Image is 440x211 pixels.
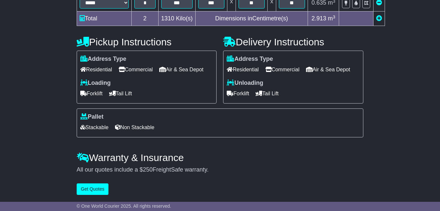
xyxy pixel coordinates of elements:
[80,122,108,132] span: Stackable
[77,183,109,195] button: Get Quotes
[131,12,158,26] td: 2
[77,166,363,174] div: All our quotes include a $ FreightSafe warranty.
[80,64,112,75] span: Residential
[77,152,363,163] h4: Warranty & Insurance
[195,12,308,26] td: Dimensions in Centimetre(s)
[227,56,273,63] label: Address Type
[159,64,203,75] span: Air & Sea Depot
[158,12,195,26] td: Kilo(s)
[80,56,126,63] label: Address Type
[376,15,382,22] a: Add new item
[223,36,363,47] h4: Delivery Instructions
[80,88,103,99] span: Forklift
[77,36,217,47] h4: Pickup Instructions
[227,64,258,75] span: Residential
[312,15,326,22] span: 2.913
[119,64,153,75] span: Commercial
[80,80,111,87] label: Loading
[80,113,104,121] label: Pallet
[256,88,278,99] span: Tail Lift
[227,80,263,87] label: Unloading
[115,122,154,132] span: Non Stackable
[265,64,299,75] span: Commercial
[161,15,174,22] span: 1310
[77,203,171,209] span: © One World Courier 2025. All rights reserved.
[227,88,249,99] span: Forklift
[109,88,132,99] span: Tail Lift
[328,15,335,22] span: m
[306,64,350,75] span: Air & Sea Depot
[77,12,131,26] td: Total
[143,166,153,173] span: 250
[333,14,335,19] sup: 3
